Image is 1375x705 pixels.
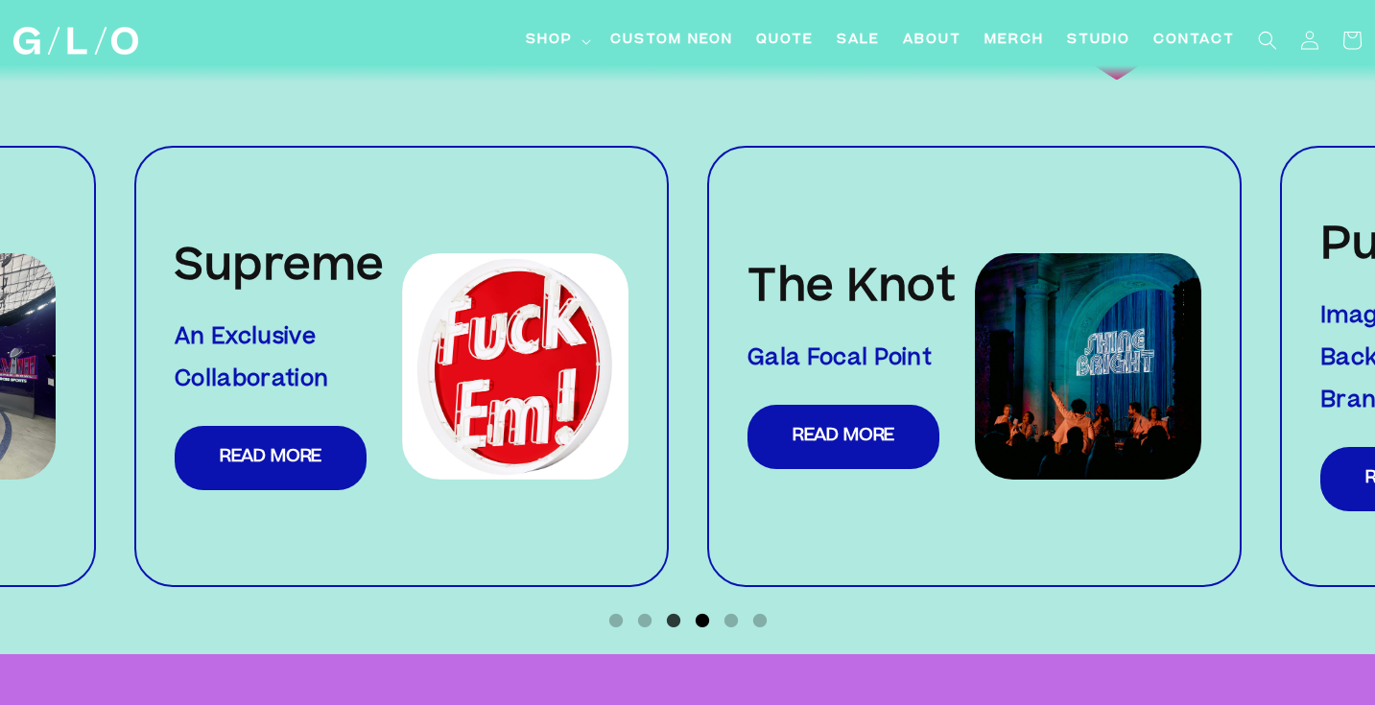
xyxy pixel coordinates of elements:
span: Quote [756,31,814,51]
a: SALE [825,19,891,62]
img: GLO Studio [13,27,138,55]
a: About [891,19,973,62]
a: Studio [1055,19,1142,62]
div: Виджет чата [1279,613,1375,705]
a: Merch [973,19,1055,62]
h3: Gala Focal Point [747,339,975,381]
span: Custom Neon [610,31,733,51]
span: About [903,31,961,51]
span: Contact [1153,31,1235,51]
img: A74_FW23_NeonSign_04_square.jpg [402,253,629,480]
span: SALE [837,31,880,51]
span: Shop [526,31,573,51]
a: Custom Neon [599,19,745,62]
summary: Shop [514,19,599,62]
a: Read More [175,426,367,490]
button: 4 of 3 [693,611,712,630]
a: Contact [1142,19,1246,62]
summary: Search [1246,19,1289,61]
strong: The Knot [747,269,957,312]
a: Read More [747,405,939,469]
a: Quote [745,19,825,62]
button: 2 of 3 [635,611,654,630]
h3: An Exclusive Collaboration [175,317,402,402]
span: Studio [1067,31,1130,51]
a: GLO Studio [7,20,146,62]
span: Merch [984,31,1044,51]
img: THEKNOTGALA2019_WAC_810_square.png [975,253,1202,481]
iframe: Chat Widget [1279,613,1375,705]
button: 6 of 3 [750,611,770,630]
button: 5 of 3 [722,611,741,630]
button: 1 of 3 [606,611,626,630]
strong: Supreme [175,247,384,291]
button: 3 of 3 [664,611,683,630]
